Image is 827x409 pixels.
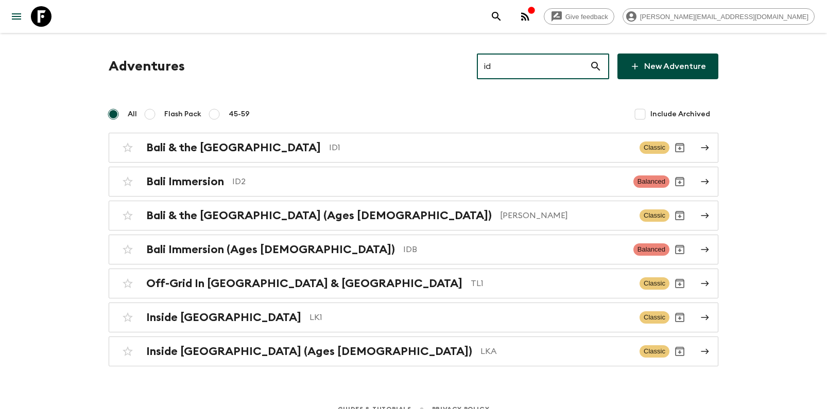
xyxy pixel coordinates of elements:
span: 45-59 [229,109,250,119]
span: Balanced [633,243,669,256]
span: Classic [640,311,669,324]
button: Archive [669,137,690,158]
input: e.g. AR1, Argentina [477,52,590,81]
button: menu [6,6,27,27]
span: All [128,109,137,119]
a: Give feedback [544,8,614,25]
p: LKA [480,345,631,358]
div: [PERSON_NAME][EMAIL_ADDRESS][DOMAIN_NAME] [623,8,815,25]
h2: Bali Immersion [146,175,224,188]
a: Bali & the [GEOGRAPHIC_DATA] (Ages [DEMOGRAPHIC_DATA])[PERSON_NAME]ClassicArchive [109,201,718,230]
h1: Adventures [109,56,185,77]
h2: Bali & the [GEOGRAPHIC_DATA] (Ages [DEMOGRAPHIC_DATA]) [146,209,492,222]
button: search adventures [486,6,507,27]
button: Archive [669,341,690,362]
span: Classic [640,277,669,290]
span: [PERSON_NAME][EMAIL_ADDRESS][DOMAIN_NAME] [634,13,814,21]
span: Balanced [633,175,669,188]
p: [PERSON_NAME] [500,209,631,222]
button: Archive [669,239,690,260]
a: Bali ImmersionID2BalancedArchive [109,167,718,197]
a: Bali & the [GEOGRAPHIC_DATA]ID1ClassicArchive [109,133,718,163]
a: Inside [GEOGRAPHIC_DATA] (Ages [DEMOGRAPHIC_DATA])LKAClassicArchive [109,336,718,366]
span: Classic [640,345,669,358]
button: Archive [669,205,690,226]
span: Give feedback [560,13,614,21]
a: New Adventure [617,54,718,79]
span: Classic [640,141,669,154]
button: Archive [669,307,690,328]
a: Bali Immersion (Ages [DEMOGRAPHIC_DATA])IDBBalancedArchive [109,235,718,264]
button: Archive [669,171,690,192]
h2: Bali Immersion (Ages [DEMOGRAPHIC_DATA]) [146,243,395,256]
a: Inside [GEOGRAPHIC_DATA]LK1ClassicArchive [109,303,718,332]
p: IDB [403,243,625,256]
span: Classic [640,209,669,222]
span: Include Archived [650,109,710,119]
h2: Inside [GEOGRAPHIC_DATA] (Ages [DEMOGRAPHIC_DATA]) [146,345,472,358]
p: ID1 [329,141,631,154]
h2: Bali & the [GEOGRAPHIC_DATA] [146,141,321,154]
p: ID2 [232,175,625,188]
p: TL1 [471,277,631,290]
span: Flash Pack [164,109,201,119]
p: LK1 [309,311,631,324]
button: Archive [669,273,690,294]
h2: Inside [GEOGRAPHIC_DATA] [146,311,301,324]
a: Off-Grid In [GEOGRAPHIC_DATA] & [GEOGRAPHIC_DATA]TL1ClassicArchive [109,269,718,298]
h2: Off-Grid In [GEOGRAPHIC_DATA] & [GEOGRAPHIC_DATA] [146,277,462,290]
